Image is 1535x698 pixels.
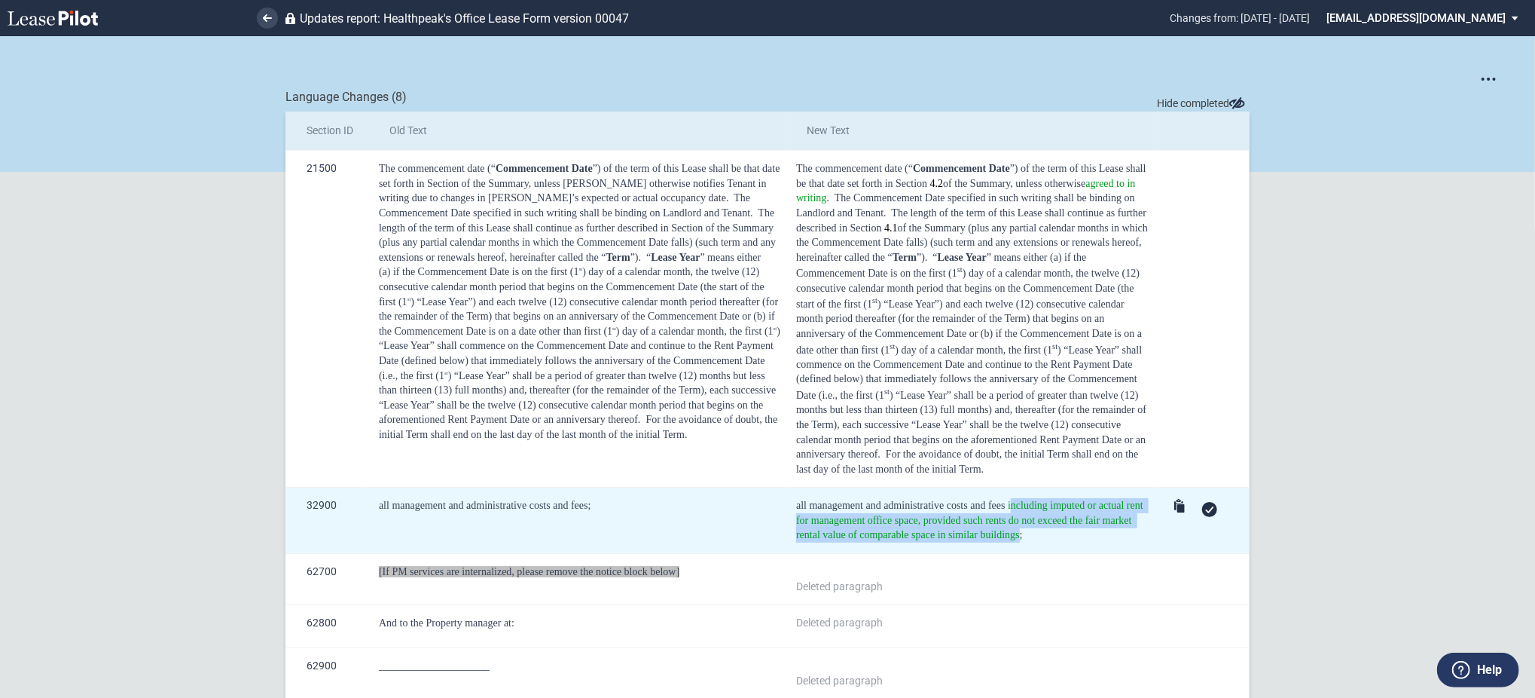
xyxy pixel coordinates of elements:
span: (12) consecutive calendar month period that begins on the aforementioned Rent Payment Date or an ... [796,419,1149,460]
span: ) “Lease Year”) and each twelve [877,298,1013,310]
span: (12) consecutive calendar month period thereafter (for the remainder of the Term) that begins on ... [796,298,1127,339]
th: Old Text [368,112,786,151]
span: ” means either (a) [987,252,1062,263]
span: (12) consecutive calendar month period that begins on the aforementioned Rent Payment Date or an ... [379,400,763,426]
span: st [890,342,896,351]
span: (1 [764,326,774,337]
span: The Commencement Date specified in such writing shall be binding on Landlord and Tenant. [796,192,1137,219]
span: ) day of a calendar month, the twelve [582,266,739,277]
span: (1 [1044,344,1053,355]
span: ) day of a calendar month, the first [896,344,1042,355]
span: (1 [881,344,890,355]
a: 4.1 [884,222,898,234]
span: ) “Lease Year” shall commence on the Commencement Date and continue to the Rent Payment Date (def... [796,344,1145,400]
span: including imputed or actual rent for management office space, provided such rents do not exceed t... [796,500,1146,540]
span: st [612,326,616,332]
span: 62700 [307,553,337,589]
span: of the Summary, unless [PERSON_NAME] otherwise notifies Tenant in writing due to changes in [PERS... [379,178,767,204]
span: (1 [570,266,579,277]
span: ) “Lease Year” shall be a period of greater than twelve [448,370,677,381]
span: (1 [604,326,613,337]
span: The length of the term of this Lease shall continue as further described in Section [796,207,1149,234]
span: Hide completed [1157,96,1250,112]
th: Section ID [285,112,368,151]
span: ”). [917,252,927,263]
span: if the Commencement Date is on a date other than first [379,311,775,337]
span: ) “Lease Year”) and each twelve [410,296,546,308]
span: The length of the term of this Lease shall continue as further described in Section [379,207,774,234]
span: st [1052,342,1057,351]
span: st [957,265,963,274]
span: (1 [435,370,444,381]
span: of the Summary (plus any partial calendar months in which the Commencement Date falls) (such term... [796,222,1150,263]
span: “ [933,252,938,263]
span: 32900 [307,487,337,523]
span: _____________________ [379,660,490,672]
span: all management and administrative costs and fees ; [796,500,1146,540]
span: Lease Year [938,252,987,263]
span: 62900 [307,647,337,684]
span: (1 [398,296,407,308]
a: 4.2 [930,178,944,189]
span: ) “Lease Year” shall be a period of greater than twelve [890,390,1118,401]
button: Open options menu [1476,66,1500,90]
span: 21500 [307,150,337,186]
span: Term [893,252,917,263]
span: The commencement date (“ [796,163,913,174]
span: ) day of a calendar month, the first [616,326,762,337]
span: (13) full months) and, thereafter (for the remainder of the Term), each successive “Lease Year” s... [379,384,776,411]
div: Language Changes (8) [285,89,1250,106]
button: Help [1437,653,1519,687]
span: Commencement Date [496,163,593,174]
span: (1 [948,268,957,279]
span: “ [646,252,651,263]
span: st [407,296,411,302]
span: For the avoidance of doubt, the initial Term shall end on the last day of the last month of the i... [379,414,778,440]
span: The commencement date (“ [379,163,496,174]
span: And to the Property manager at: [379,617,514,629]
span: (13) full months) and, thereafter (for the remainder of the Term), each successive “Lease Year” s... [796,404,1149,430]
span: Updates report: Healthpeak's Office Lease Form version 00047 [300,11,629,26]
span: st [444,370,448,376]
span: st [884,387,890,396]
span: 62800 [307,605,337,641]
span: ”) of the term of this Lease shall be that date set forth in Section [796,163,1149,189]
span: [If PM services are internalized, please remove the notice block below] [379,566,679,577]
th: New Text [786,112,1159,151]
span: Changes from: [DATE] - [DATE] [1170,12,1310,24]
span: st [872,296,877,305]
span: all management and administrative costs and fees; [379,500,591,511]
span: if the Commencement Date is on the first [393,266,567,277]
span: of the Summary (plus any partial calendar months in which the Commencement Date falls) (such term... [379,222,776,263]
span: ”) of the term of this Lease shall be that date set forth in Section [379,163,780,189]
span: (12) consecutive calendar month period that begins on the Commencement Date (the start of the first [379,266,764,307]
span: st [774,326,777,332]
span: of the Summary, unless otherwise . [796,178,1138,204]
span: st [579,267,583,273]
span: (12) months but less than thirteen [379,370,765,396]
span: For the avoidance of doubt, the initial Term shall end on the last day of the last month of the i... [796,448,1141,475]
span: ) “Lease Year” shall commence on the Commencement Date and continue to the Rent Payment Date (def... [379,326,780,381]
span: ”). [630,252,641,263]
span: Lease Year [651,252,700,263]
span: Term [606,252,630,263]
span: The Commencement Date specified in such writing shall be binding on Landlord and Tenant. [379,192,753,219]
span: (12) consecutive calendar month period thereafter (for the remainder of the Term) that begins on ... [379,296,778,323]
span: (1 [864,298,873,310]
span: (1 [876,390,885,401]
label: Help [1477,660,1502,680]
span: Commencement Date [913,163,1010,174]
span: (12) consecutive calendar month period that begins on the Commencement Date (the start of the first [796,268,1143,310]
span: ) day of a calendar month, the twelve [963,268,1119,279]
